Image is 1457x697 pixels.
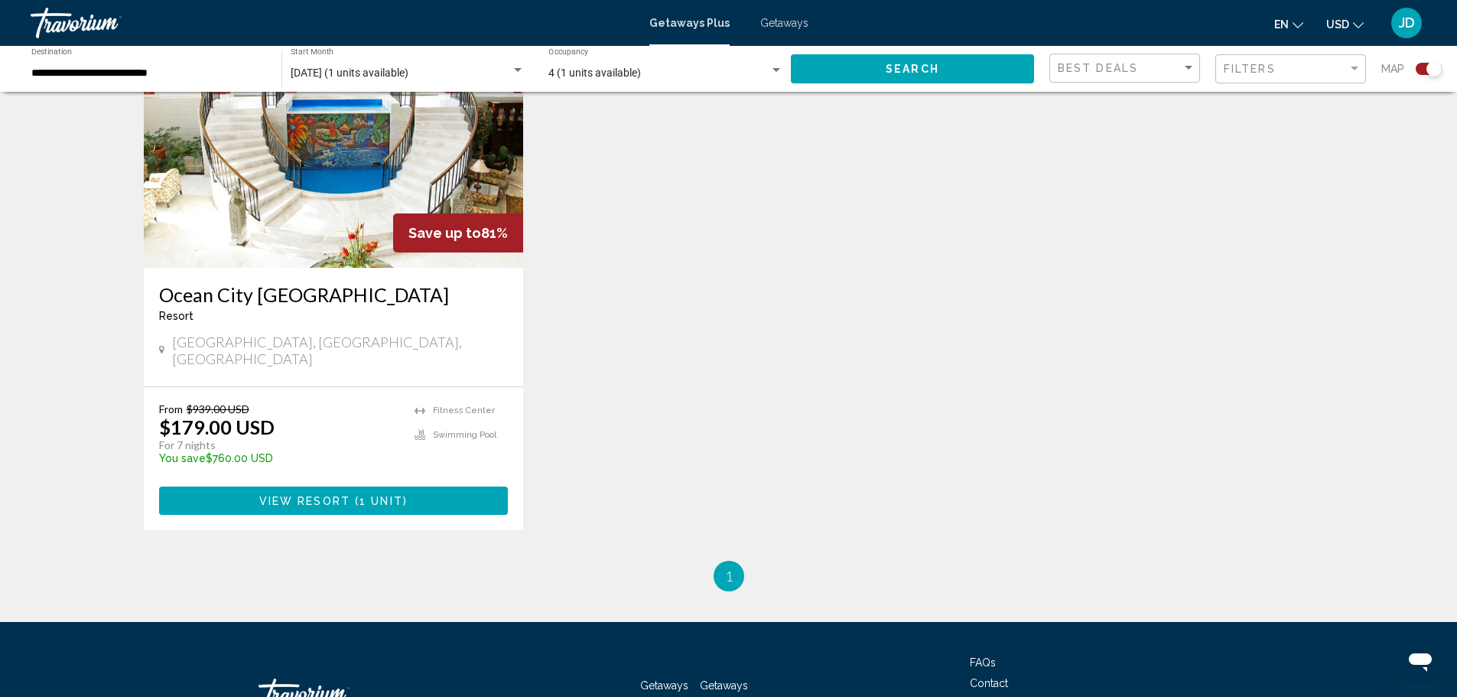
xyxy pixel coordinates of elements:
[791,54,1034,83] button: Search
[1396,636,1445,685] iframe: Button to launch messaging window
[159,415,275,438] p: $179.00 USD
[760,17,808,29] a: Getaways
[259,495,350,507] span: View Resort
[159,283,509,306] a: Ocean City [GEOGRAPHIC_DATA]
[433,405,495,415] span: Fitness Center
[970,656,996,669] a: FAQs
[172,334,508,367] span: [GEOGRAPHIC_DATA], [GEOGRAPHIC_DATA], [GEOGRAPHIC_DATA]
[159,487,509,515] button: View Resort(1 unit)
[1224,63,1276,75] span: Filters
[393,213,523,252] div: 81%
[1387,7,1426,39] button: User Menu
[886,64,939,76] span: Search
[1058,62,1195,75] mat-select: Sort by
[649,17,730,29] a: Getaways Plus
[725,568,733,585] span: 1
[1274,18,1289,31] span: en
[291,67,408,79] span: [DATE] (1 units available)
[1274,13,1303,35] button: Change language
[408,225,481,241] span: Save up to
[159,452,206,464] span: You save
[548,67,641,79] span: 4 (1 units available)
[640,679,688,692] a: Getaways
[433,430,496,440] span: Swimming Pool
[159,402,183,415] span: From
[159,310,194,322] span: Resort
[144,23,524,268] img: 5313O01X.jpg
[1058,62,1138,74] span: Best Deals
[1215,54,1366,85] button: Filter
[970,677,1008,689] a: Contact
[359,495,403,507] span: 1 unit
[1381,58,1404,80] span: Map
[1399,15,1415,31] span: JD
[31,8,634,38] a: Travorium
[187,402,249,415] span: $939.00 USD
[144,561,1314,591] ul: Pagination
[350,495,408,507] span: ( )
[1326,18,1349,31] span: USD
[159,438,400,452] p: For 7 nights
[159,452,400,464] p: $760.00 USD
[1326,13,1364,35] button: Change currency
